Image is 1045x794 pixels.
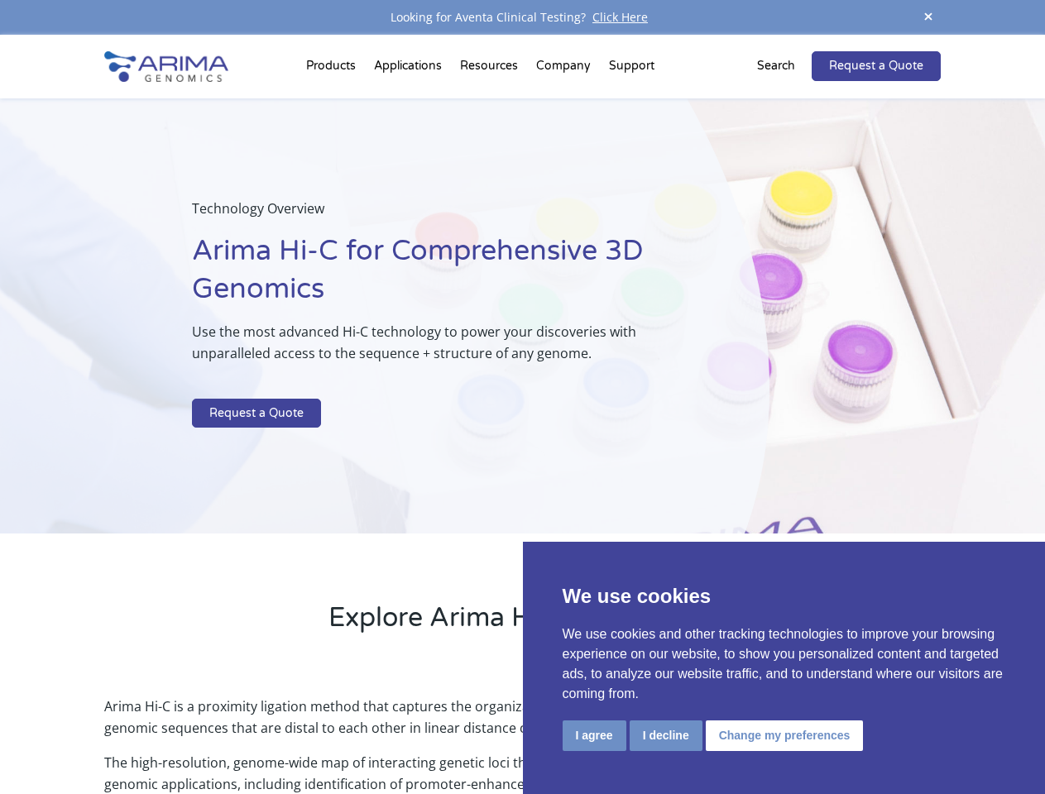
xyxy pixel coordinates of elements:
h2: Explore Arima Hi-C Technology [104,600,940,649]
h1: Arima Hi-C for Comprehensive 3D Genomics [192,232,686,321]
p: Arima Hi-C is a proximity ligation method that captures the organizational structure of chromatin... [104,696,940,752]
img: Arima-Genomics-logo [104,51,228,82]
a: Click Here [586,9,654,25]
p: Technology Overview [192,198,686,232]
button: I agree [563,720,626,751]
button: I decline [630,720,702,751]
p: We use cookies [563,581,1006,611]
p: Search [757,55,795,77]
p: We use cookies and other tracking technologies to improve your browsing experience on our website... [563,624,1006,704]
p: Use the most advanced Hi-C technology to power your discoveries with unparalleled access to the s... [192,321,686,377]
button: Change my preferences [706,720,864,751]
div: Looking for Aventa Clinical Testing? [104,7,940,28]
a: Request a Quote [812,51,941,81]
a: Request a Quote [192,399,321,428]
